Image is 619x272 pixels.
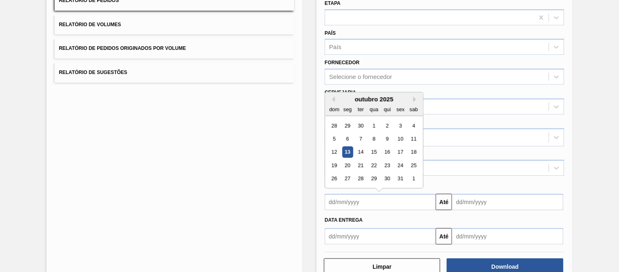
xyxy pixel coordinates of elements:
input: dd/mm/yyyy [325,228,436,245]
div: Choose quarta-feira, 29 de outubro de 2025 [368,173,379,184]
label: Etapa [325,0,341,6]
div: Choose quarta-feira, 22 de outubro de 2025 [368,160,379,171]
button: Até [436,194,452,210]
div: Choose sexta-feira, 24 de outubro de 2025 [395,160,406,171]
div: Selecione o fornecedor [329,74,392,81]
div: Choose terça-feira, 21 de outubro de 2025 [355,160,366,171]
div: Choose terça-feira, 30 de setembro de 2025 [355,120,366,131]
div: Choose segunda-feira, 27 de outubro de 2025 [342,173,353,184]
div: Choose domingo, 26 de outubro de 2025 [329,173,340,184]
div: Choose sábado, 11 de outubro de 2025 [408,133,419,144]
div: outubro 2025 [325,96,423,103]
button: Next Month [413,97,419,102]
div: Choose segunda-feira, 6 de outubro de 2025 [342,133,353,144]
div: Choose segunda-feira, 29 de setembro de 2025 [342,120,353,131]
div: Choose sexta-feira, 31 de outubro de 2025 [395,173,406,184]
label: País [325,30,336,36]
div: ter [355,104,366,115]
div: Choose quinta-feira, 9 de outubro de 2025 [382,133,393,144]
div: seg [342,104,353,115]
button: Até [436,228,452,245]
div: Choose segunda-feira, 20 de outubro de 2025 [342,160,353,171]
div: Choose quinta-feira, 30 de outubro de 2025 [382,173,393,184]
div: Choose sábado, 18 de outubro de 2025 [408,147,419,158]
div: Choose quinta-feira, 23 de outubro de 2025 [382,160,393,171]
div: Choose terça-feira, 7 de outubro de 2025 [355,133,366,144]
input: dd/mm/yyyy [325,194,436,210]
input: dd/mm/yyyy [452,228,563,245]
div: qui [382,104,393,115]
button: Previous Month [329,97,335,102]
span: Relatório de Volumes [59,22,121,27]
div: Choose sábado, 1 de novembro de 2025 [408,173,419,184]
div: sex [395,104,406,115]
span: Data Entrega [325,217,363,223]
div: Choose sexta-feira, 17 de outubro de 2025 [395,147,406,158]
div: qua [368,104,379,115]
div: dom [329,104,340,115]
div: Choose segunda-feira, 13 de outubro de 2025 [342,147,353,158]
div: Choose sexta-feira, 3 de outubro de 2025 [395,120,406,131]
div: Choose quinta-feira, 16 de outubro de 2025 [382,147,393,158]
div: Choose terça-feira, 14 de outubro de 2025 [355,147,366,158]
div: Choose quarta-feira, 8 de outubro de 2025 [368,133,379,144]
div: month 2025-10 [328,119,420,185]
div: Choose domingo, 12 de outubro de 2025 [329,147,340,158]
span: Relatório de Sugestões [59,70,127,75]
div: sab [408,104,419,115]
div: Choose domingo, 28 de setembro de 2025 [329,120,340,131]
input: dd/mm/yyyy [452,194,563,210]
button: Relatório de Volumes [55,15,294,35]
button: Relatório de Sugestões [55,63,294,83]
div: País [329,44,342,51]
div: Choose quarta-feira, 1 de outubro de 2025 [368,120,379,131]
label: Cervejaria [325,90,356,95]
div: Choose quinta-feira, 2 de outubro de 2025 [382,120,393,131]
div: Choose terça-feira, 28 de outubro de 2025 [355,173,366,184]
div: Choose domingo, 5 de outubro de 2025 [329,133,340,144]
div: Choose sábado, 25 de outubro de 2025 [408,160,419,171]
div: Choose domingo, 19 de outubro de 2025 [329,160,340,171]
button: Relatório de Pedidos Originados por Volume [55,38,294,58]
label: Fornecedor [325,60,359,65]
div: Choose quarta-feira, 15 de outubro de 2025 [368,147,379,158]
span: Relatório de Pedidos Originados por Volume [59,45,186,51]
div: Choose sábado, 4 de outubro de 2025 [408,120,419,131]
div: Choose sexta-feira, 10 de outubro de 2025 [395,133,406,144]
